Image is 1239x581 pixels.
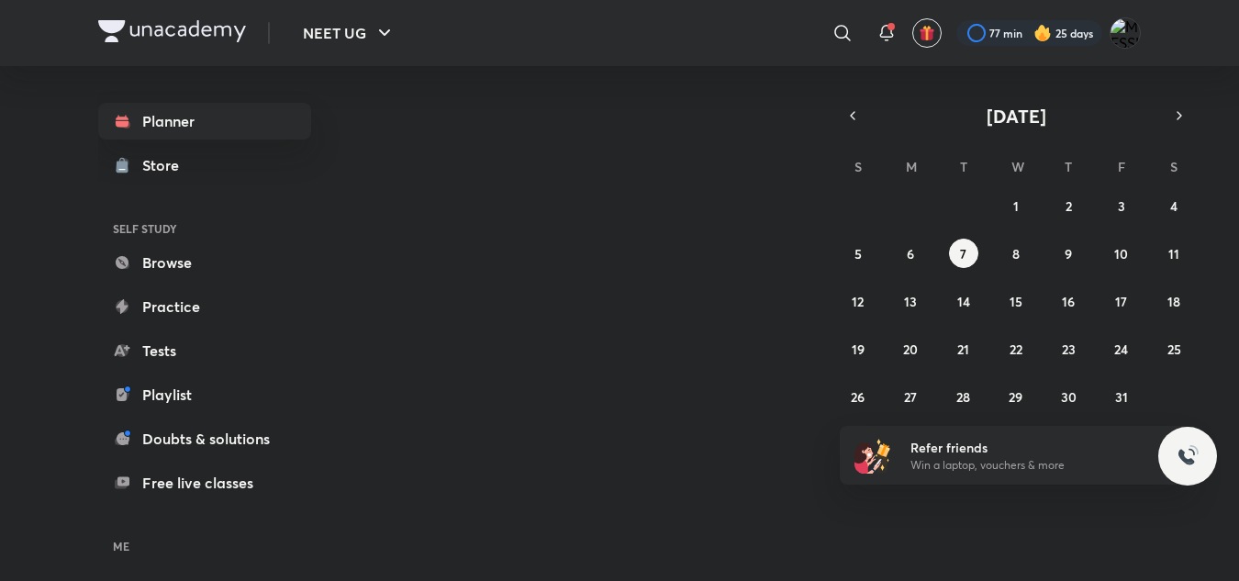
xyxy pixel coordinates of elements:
[910,438,1136,457] h6: Refer friends
[1065,158,1072,175] abbr: Thursday
[851,388,865,406] abbr: October 26, 2025
[1012,245,1020,263] abbr: October 8, 2025
[98,213,311,244] h6: SELF STUDY
[919,25,935,41] img: avatar
[1062,293,1075,310] abbr: October 16, 2025
[949,239,978,268] button: October 7, 2025
[98,464,311,501] a: Free live classes
[1061,388,1077,406] abbr: October 30, 2025
[1065,245,1072,263] abbr: October 9, 2025
[896,286,925,316] button: October 13, 2025
[1010,293,1022,310] abbr: October 15, 2025
[903,341,918,358] abbr: October 20, 2025
[1159,286,1189,316] button: October 18, 2025
[843,286,873,316] button: October 12, 2025
[1107,191,1136,220] button: October 3, 2025
[949,286,978,316] button: October 14, 2025
[1159,191,1189,220] button: October 4, 2025
[1033,24,1052,42] img: streak
[1001,191,1031,220] button: October 1, 2025
[1054,286,1083,316] button: October 16, 2025
[1168,245,1179,263] abbr: October 11, 2025
[142,154,190,176] div: Store
[292,15,407,51] button: NEET UG
[854,437,891,474] img: referral
[98,103,311,140] a: Planner
[1054,239,1083,268] button: October 9, 2025
[1118,158,1125,175] abbr: Friday
[98,420,311,457] a: Doubts & solutions
[843,334,873,363] button: October 19, 2025
[98,147,311,184] a: Store
[1001,286,1031,316] button: October 15, 2025
[987,104,1046,128] span: [DATE]
[852,293,864,310] abbr: October 12, 2025
[1170,197,1178,215] abbr: October 4, 2025
[1062,341,1076,358] abbr: October 23, 2025
[98,332,311,369] a: Tests
[98,244,311,281] a: Browse
[1107,334,1136,363] button: October 24, 2025
[960,158,967,175] abbr: Tuesday
[912,18,942,48] button: avatar
[1167,341,1181,358] abbr: October 25, 2025
[960,245,966,263] abbr: October 7, 2025
[1054,382,1083,411] button: October 30, 2025
[956,388,970,406] abbr: October 28, 2025
[1010,341,1022,358] abbr: October 22, 2025
[1001,334,1031,363] button: October 22, 2025
[1107,239,1136,268] button: October 10, 2025
[1013,197,1019,215] abbr: October 1, 2025
[1114,245,1128,263] abbr: October 10, 2025
[1009,388,1022,406] abbr: October 29, 2025
[1011,158,1024,175] abbr: Wednesday
[949,382,978,411] button: October 28, 2025
[896,239,925,268] button: October 6, 2025
[1159,334,1189,363] button: October 25, 2025
[1115,388,1128,406] abbr: October 31, 2025
[1177,445,1199,467] img: ttu
[957,341,969,358] abbr: October 21, 2025
[1107,382,1136,411] button: October 31, 2025
[98,20,246,42] img: Company Logo
[896,382,925,411] button: October 27, 2025
[1167,293,1180,310] abbr: October 18, 2025
[1110,17,1141,49] img: MESSI
[949,334,978,363] button: October 21, 2025
[1114,341,1128,358] abbr: October 24, 2025
[852,341,865,358] abbr: October 19, 2025
[843,382,873,411] button: October 26, 2025
[865,103,1166,128] button: [DATE]
[1066,197,1072,215] abbr: October 2, 2025
[1107,286,1136,316] button: October 17, 2025
[1170,158,1178,175] abbr: Saturday
[1054,334,1083,363] button: October 23, 2025
[906,158,917,175] abbr: Monday
[98,288,311,325] a: Practice
[98,20,246,47] a: Company Logo
[843,239,873,268] button: October 5, 2025
[896,334,925,363] button: October 20, 2025
[98,376,311,413] a: Playlist
[1159,239,1189,268] button: October 11, 2025
[957,293,970,310] abbr: October 14, 2025
[1118,197,1125,215] abbr: October 3, 2025
[854,245,862,263] abbr: October 5, 2025
[907,245,914,263] abbr: October 6, 2025
[904,388,917,406] abbr: October 27, 2025
[1001,239,1031,268] button: October 8, 2025
[1001,382,1031,411] button: October 29, 2025
[98,531,311,562] h6: ME
[854,158,862,175] abbr: Sunday
[1115,293,1127,310] abbr: October 17, 2025
[910,457,1136,474] p: Win a laptop, vouchers & more
[1054,191,1083,220] button: October 2, 2025
[904,293,917,310] abbr: October 13, 2025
